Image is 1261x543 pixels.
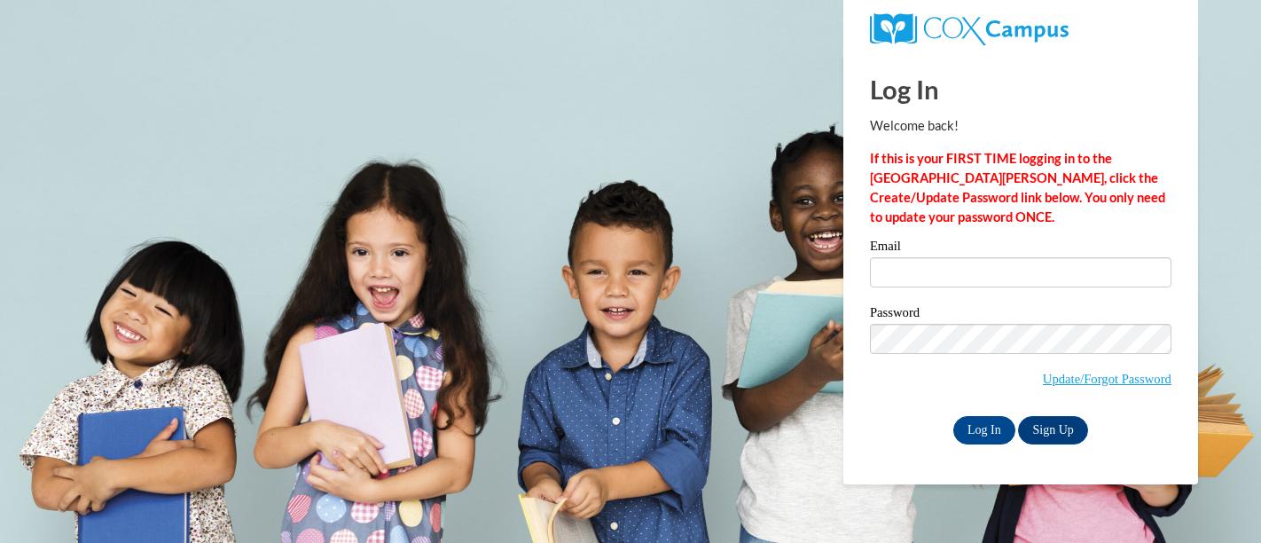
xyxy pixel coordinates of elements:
[1018,416,1087,445] a: Sign Up
[953,416,1015,445] input: Log In
[870,71,1171,107] h1: Log In
[870,306,1171,324] label: Password
[870,116,1171,136] p: Welcome back!
[870,151,1165,224] strong: If this is your FIRST TIME logging in to the [GEOGRAPHIC_DATA][PERSON_NAME], click the Create/Upd...
[870,13,1171,45] a: COX Campus
[1043,372,1171,386] a: Update/Forgot Password
[870,240,1171,257] label: Email
[870,13,1069,45] img: COX Campus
